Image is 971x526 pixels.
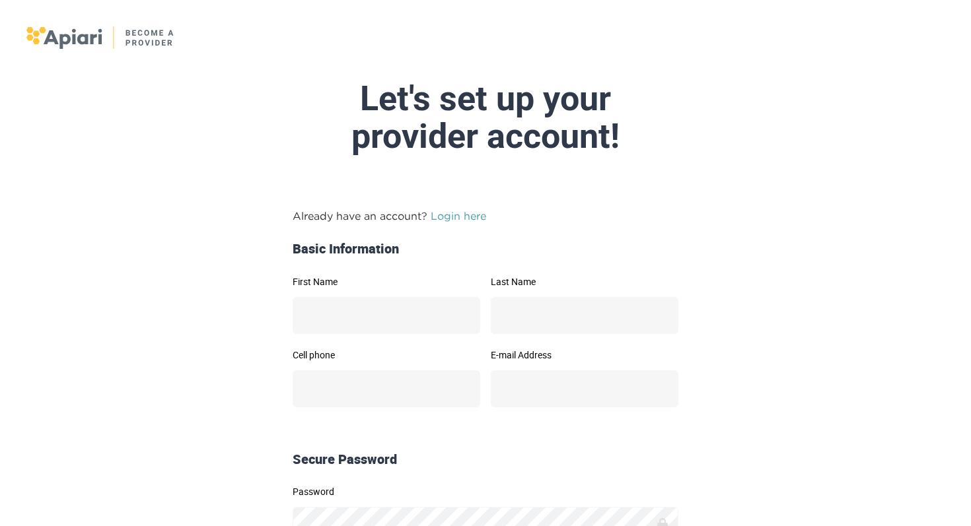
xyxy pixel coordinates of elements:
[491,350,678,360] label: E-mail Address
[293,487,678,496] label: Password
[293,277,480,286] label: First Name
[174,80,797,155] div: Let's set up your provider account!
[287,450,684,469] div: Secure Password
[431,210,486,222] a: Login here
[26,26,175,49] img: logo
[287,240,684,259] div: Basic Information
[491,277,678,286] label: Last Name
[293,350,480,360] label: Cell phone
[293,208,678,224] p: Already have an account?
